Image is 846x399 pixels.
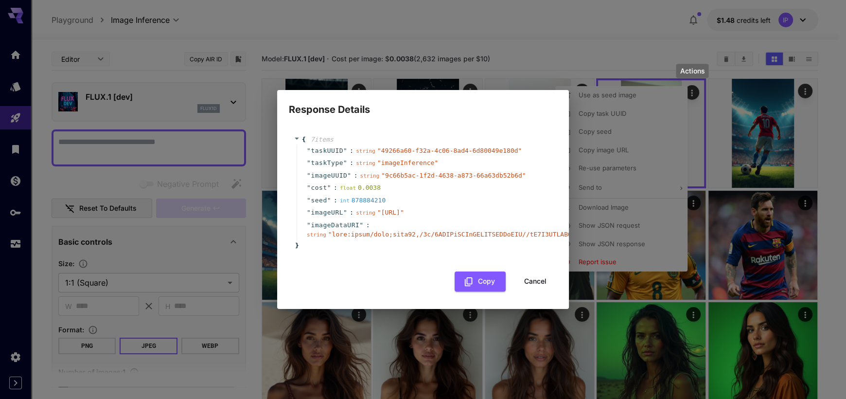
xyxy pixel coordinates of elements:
span: " [359,221,363,229]
span: : [334,196,337,205]
span: : [350,158,353,168]
span: " 49266a60-f32a-4c06-8ad4-6d80049e180d " [377,147,522,154]
span: " [307,172,311,179]
span: : [354,171,358,181]
span: " [343,147,347,154]
span: imageUUID [311,171,347,181]
span: : [350,208,353,218]
span: " [307,159,311,166]
span: 7 item s [311,136,334,143]
span: " [307,147,311,154]
span: " [327,184,331,191]
span: : [366,220,370,230]
span: : [350,146,353,156]
span: cost [311,183,327,193]
span: seed [311,196,327,205]
span: " [343,159,347,166]
span: " imageInference " [377,159,438,166]
div: Actions [676,64,708,78]
span: imageURL [311,208,343,218]
span: string [356,210,375,216]
span: } [294,241,299,251]
div: 878884210 [340,196,386,205]
span: string [360,173,379,179]
button: Cancel [513,272,557,291]
span: string [356,148,375,154]
span: " [307,184,311,191]
span: float [340,185,356,191]
span: " [343,209,347,216]
span: string [307,232,326,238]
span: " [307,221,311,229]
span: imageDataURI [311,220,359,230]
span: taskUUID [311,146,343,156]
span: " [URL] " [377,209,404,216]
span: string [356,160,375,166]
span: " [307,209,311,216]
span: int [340,198,350,204]
span: : [334,183,337,193]
h2: Response Details [277,90,569,117]
span: " [307,197,311,204]
span: { [302,135,306,145]
span: taskType [311,158,343,168]
span: " [327,197,331,204]
span: " [347,172,351,179]
button: Copy [455,272,506,291]
span: " 9c66b5ac-1f2d-4638-a873-66a63db52b6d " [381,172,526,179]
div: 0.0038 [340,183,381,193]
